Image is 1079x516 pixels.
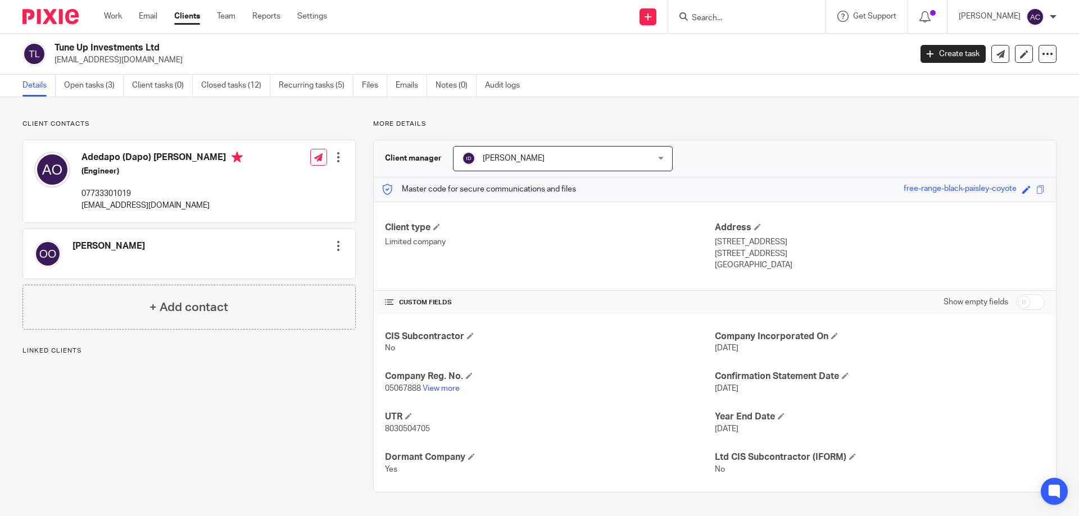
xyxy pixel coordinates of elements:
[385,344,395,352] span: No
[81,166,243,177] h5: (Engineer)
[396,75,427,97] a: Emails
[174,11,200,22] a: Clients
[715,385,738,392] span: [DATE]
[385,451,715,463] h4: Dormant Company
[715,248,1045,259] p: [STREET_ADDRESS]
[382,184,576,195] p: Master code for secure communications and files
[904,183,1017,196] div: free-range-black-paisley-coyote
[715,331,1045,343] h4: Company Incorporated On
[944,296,1008,308] label: Show empty fields
[385,465,397,473] span: Yes
[385,298,715,307] h4: CUSTOM FIELDS
[715,222,1045,234] h4: Address
[853,12,896,20] span: Get Support
[362,75,387,97] a: Files
[22,346,356,355] p: Linked clients
[715,465,725,473] span: No
[81,200,243,211] p: [EMAIL_ADDRESS][DOMAIN_NAME]
[279,75,353,97] a: Recurring tasks (5)
[149,299,228,316] h4: + Add contact
[22,75,56,97] a: Details
[715,259,1045,271] p: [GEOGRAPHIC_DATA]
[22,9,79,24] img: Pixie
[385,385,421,392] span: 05067888
[139,11,157,22] a: Email
[104,11,122,22] a: Work
[715,411,1045,423] h4: Year End Date
[385,425,430,433] span: 8030504705
[423,385,460,392] a: View more
[715,371,1045,382] h4: Confirmation Statement Date
[34,152,70,188] img: svg%3E
[385,331,715,343] h4: CIS Subcontractor
[715,344,738,352] span: [DATE]
[691,13,792,24] input: Search
[715,425,738,433] span: [DATE]
[55,42,734,54] h2: Tune Up Investments Ltd
[22,42,46,66] img: svg%3E
[715,236,1045,248] p: [STREET_ADDRESS]
[385,236,715,248] p: Limited company
[436,75,477,97] a: Notes (0)
[22,120,356,129] p: Client contacts
[1026,8,1044,26] img: svg%3E
[132,75,193,97] a: Client tasks (0)
[297,11,327,22] a: Settings
[385,411,715,423] h4: UTR
[55,54,904,66] p: [EMAIL_ADDRESS][DOMAIN_NAME]
[232,152,243,163] i: Primary
[217,11,235,22] a: Team
[485,75,528,97] a: Audit logs
[385,371,715,382] h4: Company Reg. No.
[373,120,1057,129] p: More details
[385,222,715,234] h4: Client type
[72,240,145,252] h4: [PERSON_NAME]
[81,152,243,166] h4: Adedapo (Dapo) [PERSON_NAME]
[959,11,1021,22] p: [PERSON_NAME]
[252,11,280,22] a: Reports
[921,45,986,63] a: Create task
[81,188,243,199] p: 07733301019
[483,154,545,162] span: [PERSON_NAME]
[715,451,1045,463] h4: Ltd CIS Subcontractor (IFORM)
[201,75,270,97] a: Closed tasks (12)
[64,75,124,97] a: Open tasks (3)
[462,152,475,165] img: svg%3E
[34,240,61,267] img: svg%3E
[385,153,442,164] h3: Client manager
